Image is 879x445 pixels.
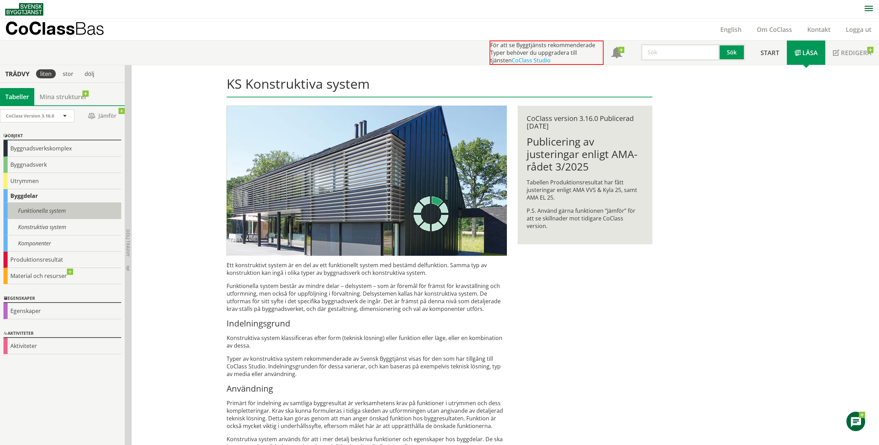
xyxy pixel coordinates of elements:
[34,88,92,105] a: Mina strukturer
[3,295,121,303] div: Egenskaper
[3,157,121,173] div: Byggnadsverk
[825,41,879,65] a: Redigera
[3,132,121,140] div: Objekt
[3,219,121,235] div: Konstruktiva system
[80,69,98,78] div: dölj
[749,25,800,34] a: Om CoClass
[125,229,131,256] span: Dölj trädvy
[227,334,507,349] p: Konstruktiva system klassificeras efter form (teknisk lösning) eller funktion eller läge, eller e...
[227,282,507,313] p: Funktionella system består av mindre delar – delsystem – som är föremål för främst för krav­ställ...
[527,207,643,230] p: P.S. Använd gärna funktionen ”Jämför” för att se skillnader mot tidigare CoClass version.
[3,173,121,189] div: Utrymmen
[227,399,507,430] p: Primärt för indelning av samtliga byggresultat är verksamhetens krav på funktioner i ut­rym­men o...
[75,18,104,38] span: Bas
[3,140,121,157] div: Byggnadsverkskomplex
[841,49,871,57] span: Redigera
[490,41,604,65] div: För att se Byggtjänsts rekommenderade Typer behöver du uppgradera till tjänsten
[36,69,56,78] div: liten
[512,56,551,64] a: CoClass Studio
[800,25,838,34] a: Kontakt
[527,136,643,173] h1: Publicering av justeringar enligt AMA-rådet 3/2025
[227,383,507,394] h3: Användning
[527,178,643,201] p: Tabellen Produktionsresultat har fått justeringar enligt AMA VVS & Kyla 25, samt AMA EL 25.
[3,330,121,338] div: Aktiviteter
[1,70,33,78] div: Trädvy
[611,48,622,59] span: Notifikationer
[227,355,507,378] p: Typer av konstruktiva system rekommenderade av Svensk Byggtjänst visas för den som har tillgång t...
[641,44,720,61] input: Sök
[227,76,652,97] h1: KS Konstruktiva system
[6,113,54,119] span: CoClass Version 3.16.0
[227,318,507,329] h3: Indelningsgrund
[3,203,121,219] div: Funktionella system
[59,69,78,78] div: stor
[5,24,104,32] p: CoClass
[802,49,818,57] span: Läsa
[81,110,123,122] span: Jämför
[3,268,121,284] div: Material och resurser
[5,19,119,40] a: CoClassBas
[787,41,825,65] a: Läsa
[838,25,879,34] a: Logga ut
[3,189,121,203] div: Byggdelar
[720,44,745,61] button: Sök
[3,303,121,319] div: Egenskaper
[761,49,779,57] span: Start
[3,235,121,252] div: Komponenter
[3,252,121,268] div: Produktionsresultat
[414,197,448,231] img: Laddar
[227,261,507,277] p: Ett konstruktivt system är en del av ett funktionellt system med bestämd delfunktion. Samma typ a...
[753,41,787,65] a: Start
[3,338,121,354] div: Aktiviteter
[713,25,749,34] a: English
[527,115,643,130] div: CoClass version 3.16.0 Publicerad [DATE]
[5,3,43,16] img: Svensk Byggtjänst
[227,106,507,256] img: structural-solar-shading.jpg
